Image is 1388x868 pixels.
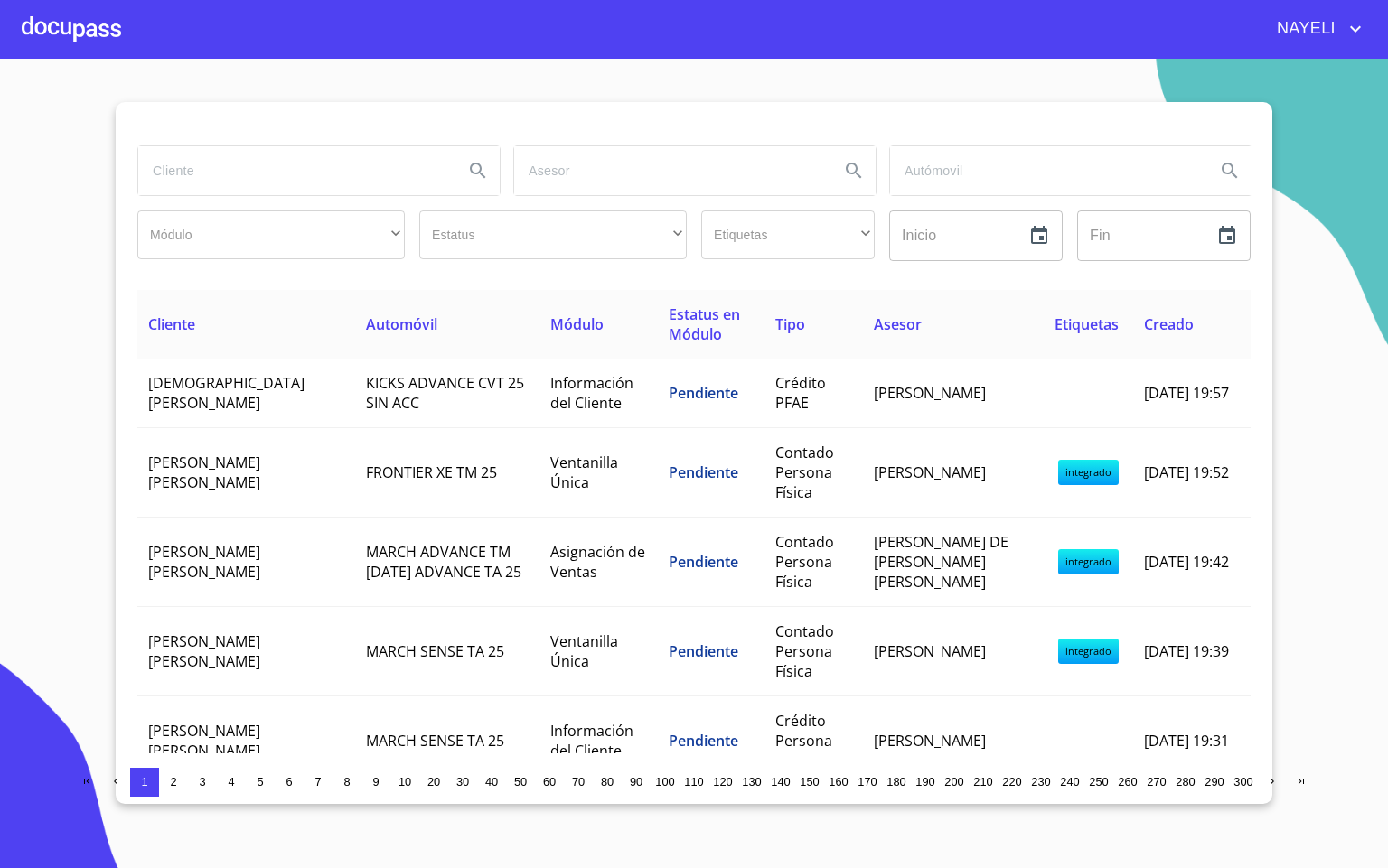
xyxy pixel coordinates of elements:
button: 280 [1171,768,1200,797]
span: Pendiente [669,383,738,403]
span: 210 [973,775,992,789]
span: 270 [1147,775,1166,789]
span: integrado [1058,549,1119,574]
span: 3 [199,775,205,789]
button: 300 [1229,768,1258,797]
span: [PERSON_NAME] DE [PERSON_NAME] [PERSON_NAME] [874,532,1008,592]
button: 230 [1027,768,1055,797]
span: [PERSON_NAME] [PERSON_NAME] [148,453,260,492]
span: 250 [1089,775,1108,789]
span: 2 [170,775,176,789]
span: 7 [314,775,321,789]
button: 110 [680,768,708,797]
span: 260 [1118,775,1137,789]
span: Pendiente [669,462,738,482]
span: Pendiente [669,552,738,572]
span: 280 [1176,775,1195,789]
span: Información del Cliente [550,373,633,413]
span: Módulo [550,314,604,334]
button: 170 [853,768,882,797]
span: KICKS ADVANCE CVT 25 SIN ACC [366,373,524,413]
button: 210 [969,768,998,797]
div: ​ [701,210,875,259]
button: 2 [159,768,188,797]
span: 170 [858,775,877,789]
button: 8 [333,768,361,797]
button: Search [1208,149,1252,192]
button: 60 [535,768,564,797]
span: integrado [1058,460,1119,485]
span: 40 [485,775,498,789]
button: 180 [882,768,911,797]
span: [PERSON_NAME] [PERSON_NAME] [148,721,260,761]
button: 160 [824,768,853,797]
span: 160 [829,775,848,789]
button: 190 [911,768,940,797]
span: [DATE] 19:42 [1144,552,1229,572]
button: Search [832,149,876,192]
button: 4 [217,768,246,797]
button: 5 [246,768,275,797]
span: Información del Cliente [550,721,633,761]
button: 290 [1200,768,1229,797]
button: 70 [564,768,593,797]
div: ​ [137,210,405,259]
button: 200 [940,768,969,797]
span: FRONTIER XE TM 25 [366,462,497,482]
span: 6 [286,775,292,789]
span: 20 [427,775,440,789]
span: Asignación de Ventas [550,542,645,582]
span: 150 [800,775,819,789]
button: 50 [506,768,535,797]
span: Pendiente [669,641,738,661]
span: Contado Persona Física [775,532,834,592]
span: Ventanilla Única [550,453,618,492]
button: 90 [622,768,651,797]
button: 100 [651,768,680,797]
span: 130 [742,775,761,789]
span: 70 [572,775,585,789]
span: [PERSON_NAME] [874,641,986,661]
span: [DATE] 19:31 [1144,731,1229,751]
span: 8 [343,775,350,789]
span: [DATE] 19:39 [1144,641,1229,661]
span: 80 [601,775,614,789]
span: Tipo [775,314,805,334]
button: 120 [708,768,737,797]
button: 40 [477,768,506,797]
span: Crédito Persona Física [775,711,832,770]
button: 1 [130,768,159,797]
span: Etiquetas [1055,314,1119,334]
span: 200 [944,775,963,789]
button: 140 [766,768,795,797]
span: 180 [886,775,905,789]
span: Crédito PFAE [775,373,826,413]
button: 130 [737,768,766,797]
span: [PERSON_NAME] [874,383,986,403]
span: [DATE] 19:52 [1144,462,1229,482]
button: 220 [998,768,1027,797]
div: ​ [419,210,687,259]
button: 30 [448,768,477,797]
input: search [138,146,449,195]
span: Asesor [874,314,922,334]
span: NAYELI [1263,14,1345,43]
span: 190 [915,775,934,789]
span: Ventanilla Única [550,631,618,671]
button: 10 [390,768,419,797]
span: Creado [1144,314,1194,334]
span: 220 [1002,775,1021,789]
button: 270 [1142,768,1171,797]
span: [DEMOGRAPHIC_DATA][PERSON_NAME] [148,373,305,413]
span: 140 [771,775,790,789]
span: 5 [257,775,263,789]
span: 4 [228,775,234,789]
span: [PERSON_NAME] [874,731,986,751]
span: Contado Persona Física [775,443,834,502]
span: integrado [1058,639,1119,664]
span: Contado Persona Física [775,621,834,681]
span: 100 [655,775,674,789]
button: 260 [1113,768,1142,797]
span: [PERSON_NAME] [PERSON_NAME] [148,631,260,671]
span: 120 [713,775,732,789]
